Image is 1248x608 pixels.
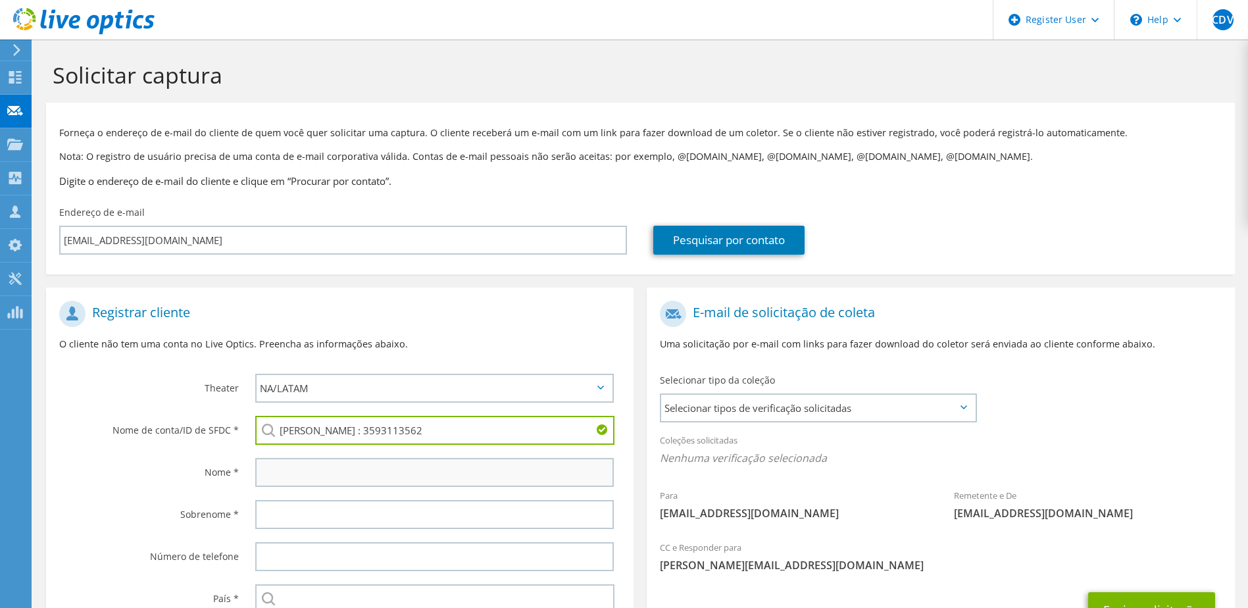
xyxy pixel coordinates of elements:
span: CDV [1212,9,1234,30]
label: Nome * [59,458,239,479]
div: CC e Responder para [647,534,1234,579]
span: Nenhuma verificação selecionada [660,451,1221,465]
span: Selecionar tipos de verificação solicitadas [661,395,974,421]
div: Para [647,482,941,527]
label: Theater [59,374,239,395]
h1: E-mail de solicitação de coleta [660,301,1214,327]
label: Endereço de e-mail [59,206,145,219]
span: [EMAIL_ADDRESS][DOMAIN_NAME] [660,506,928,520]
div: Coleções solicitadas [647,426,1234,475]
p: Uma solicitação por e-mail com links para fazer download do coletor será enviada ao cliente confo... [660,337,1221,351]
label: País * [59,584,239,605]
p: Forneça o endereço de e-mail do cliente de quem você quer solicitar uma captura. O cliente recebe... [59,126,1222,140]
h1: Registrar cliente [59,301,614,327]
label: Número de telefone [59,542,239,563]
span: [PERSON_NAME][EMAIL_ADDRESS][DOMAIN_NAME] [660,558,1221,572]
label: Sobrenome * [59,500,239,521]
h3: Digite o endereço de e-mail do cliente e clique em “Procurar por contato”. [59,174,1222,188]
div: Remetente e De [941,482,1235,527]
p: Nota: O registro de usuário precisa de uma conta de e-mail corporativa válida. Contas de e-mail p... [59,149,1222,164]
svg: \n [1130,14,1142,26]
h1: Solicitar captura [53,61,1222,89]
label: Nome de conta/ID de SFDC * [59,416,239,437]
p: O cliente não tem uma conta no Live Optics. Preencha as informações abaixo. [59,337,620,351]
label: Selecionar tipo da coleção [660,374,775,387]
a: Pesquisar por contato [653,226,805,255]
span: [EMAIL_ADDRESS][DOMAIN_NAME] [954,506,1222,520]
